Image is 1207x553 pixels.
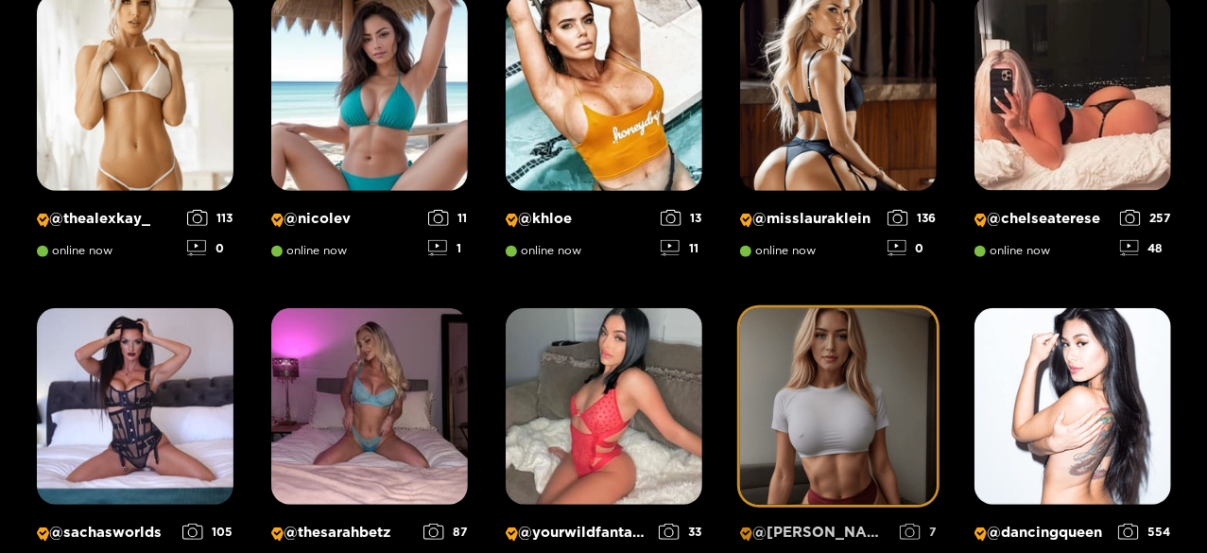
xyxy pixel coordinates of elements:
div: 554 [1118,524,1171,540]
div: 0 [888,240,937,256]
img: Creator Profile Image: dancingqueen [974,308,1171,505]
p: @ chelseaterese [974,210,1111,228]
div: 257 [1120,210,1171,226]
div: 136 [888,210,937,226]
div: 7 [900,524,937,540]
p: @ nicolev [271,210,419,228]
p: @ dancingqueen [974,524,1109,542]
p: @ misslauraklein [740,210,878,228]
p: @ khloe [506,210,651,228]
span: online now [271,244,348,257]
div: 11 [428,210,468,226]
img: Creator Profile Image: yourwildfantasyy69 [506,308,702,505]
div: 113 [187,210,233,226]
span: online now [974,244,1051,257]
img: Creator Profile Image: thesarahbetz [271,308,468,505]
div: 11 [661,240,702,256]
div: 13 [661,210,702,226]
p: @ yourwildfantasyy69 [506,524,649,542]
span: online now [37,244,113,257]
div: 1 [428,240,468,256]
span: online now [506,244,582,257]
p: @ thesarahbetz [271,524,414,542]
div: 105 [182,524,233,540]
div: 48 [1120,240,1171,256]
div: 33 [659,524,702,540]
p: @ sachasworlds [37,524,173,542]
img: Creator Profile Image: michelle [740,308,937,505]
div: 87 [423,524,468,540]
p: @ thealexkay_ [37,210,178,228]
div: 0 [187,240,233,256]
span: online now [740,244,817,257]
p: @ [PERSON_NAME] [740,524,890,542]
img: Creator Profile Image: sachasworlds [37,308,233,505]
